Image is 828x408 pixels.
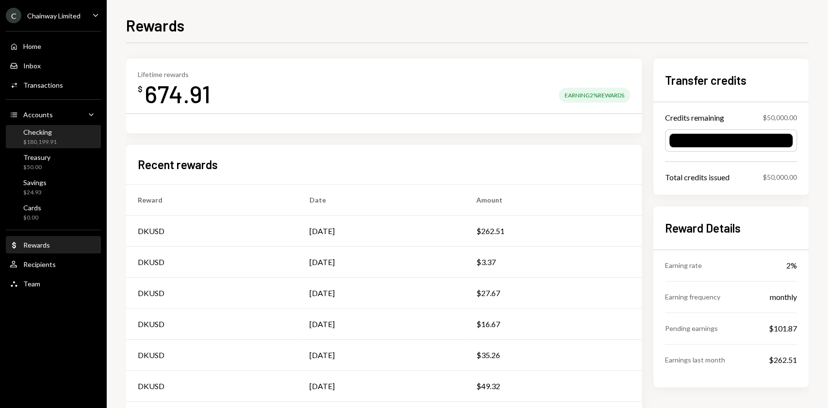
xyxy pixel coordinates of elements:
[309,256,335,268] div: [DATE]
[309,318,335,330] div: [DATE]
[126,185,298,216] th: Reward
[126,340,298,371] td: DKUSD
[126,309,298,340] td: DKUSD
[298,185,465,216] th: Date
[665,172,730,183] div: Total credits issued
[665,292,720,302] div: Earning frequency
[465,371,642,402] td: $49.32
[23,280,40,288] div: Team
[23,163,50,172] div: $50.00
[770,291,797,303] div: monthly
[23,128,57,136] div: Checking
[23,81,63,89] div: Transactions
[6,76,101,94] a: Transactions
[126,247,298,278] td: DKUSD
[665,323,718,333] div: Pending earnings
[465,216,642,247] td: $262.51
[6,236,101,253] a: Rewards
[465,340,642,371] td: $35.26
[6,57,101,74] a: Inbox
[6,201,101,224] a: Cards$0.00
[23,241,50,249] div: Rewards
[23,214,41,222] div: $0.00
[465,278,642,309] td: $27.67
[126,16,184,35] h1: Rewards
[786,260,797,271] div: 2%
[6,150,101,173] a: Treasury$50.00
[23,204,41,212] div: Cards
[309,380,335,392] div: [DATE]
[6,275,101,292] a: Team
[23,110,53,119] div: Accounts
[665,72,797,88] h2: Transfer credits
[309,349,335,361] div: [DATE]
[23,153,50,161] div: Treasury
[6,37,101,55] a: Home
[27,12,81,20] div: Chainway Limited
[6,106,101,123] a: Accounts
[23,178,47,187] div: Savings
[6,255,101,273] a: Recipients
[23,42,41,50] div: Home
[309,287,335,299] div: [DATE]
[665,112,724,124] div: Credits remaining
[6,8,21,23] div: C
[23,260,56,268] div: Recipients
[309,225,335,237] div: [DATE]
[126,216,298,247] td: DKUSD
[126,278,298,309] td: DKUSD
[769,354,797,366] div: $262.51
[126,371,298,402] td: DKUSD
[138,84,143,94] div: $
[665,220,797,236] h2: Reward Details
[665,260,702,270] div: Earning rate
[6,125,101,148] a: Checking$180,199.91
[145,78,211,109] div: 674.91
[465,185,642,216] th: Amount
[138,70,211,78] div: Lifetime rewards
[23,138,57,146] div: $180,199.91
[465,309,642,340] td: $16.67
[763,112,797,123] div: $50,000.00
[23,188,47,197] div: $24.93
[769,323,797,334] div: $101.87
[138,157,218,173] h2: Recent rewards
[665,355,725,365] div: Earnings last month
[23,62,41,70] div: Inbox
[6,175,101,199] a: Savings$24.93
[465,247,642,278] td: $3.37
[763,172,797,182] div: $50,000.00
[559,88,630,103] div: Earning 2% Rewards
